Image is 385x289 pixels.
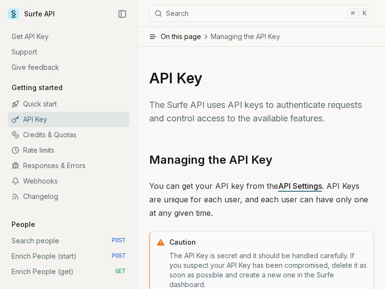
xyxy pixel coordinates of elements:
[8,143,129,158] a: Rate limits
[115,7,129,21] button: Collapse Sidebar
[115,268,126,276] span: GET
[8,60,129,75] a: Give feedback
[138,27,385,46] button: On this pageManaging the API Key
[149,69,373,87] h1: API Key
[8,44,129,60] a: Support
[8,233,129,249] a: Search people POST
[112,252,126,260] span: POST
[149,98,373,125] p: The Surfe API uses API keys to authenticate requests and control access to the available features.
[211,32,280,41] span: Managing the API Key
[149,179,373,220] p: You can get your API key from the . API Keys are unique for each user, and each user can have onl...
[347,8,358,19] kbd: ⌘
[8,112,129,127] a: API Key
[8,83,66,92] p: Getting started
[8,264,129,279] a: Enrich People (get) GET
[8,96,129,112] a: Quick start
[169,237,367,247] p: Caution
[112,237,126,245] span: POST
[8,249,129,264] a: Enrich People (start) POST
[149,5,373,22] button: Search⌘K
[8,7,55,21] a: Surfe API
[278,181,322,191] a: API Settings
[8,127,129,143] a: Credits & Quotas
[8,173,129,189] a: Webhooks
[8,189,129,204] a: Changelog
[8,220,39,229] p: People
[8,158,129,173] a: Responses & Errors
[8,29,129,44] a: Get API Key
[149,152,272,168] a: Managing the API Key
[359,8,370,19] kbd: K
